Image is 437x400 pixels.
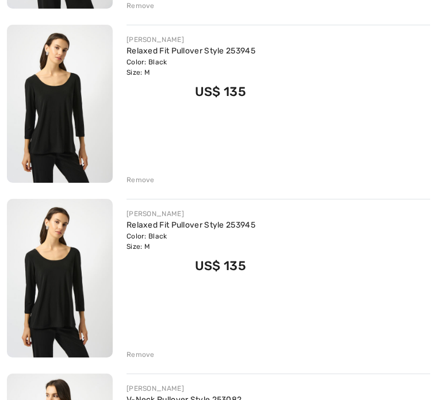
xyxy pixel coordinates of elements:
[126,209,255,219] div: [PERSON_NAME]
[126,231,255,252] div: Color: Black Size: M
[126,175,155,185] div: Remove
[126,46,255,56] a: Relaxed Fit Pullover Style 253945
[126,220,255,230] a: Relaxed Fit Pullover Style 253945
[195,84,246,99] span: US$ 135
[126,383,241,394] div: [PERSON_NAME]
[195,258,246,274] span: US$ 135
[126,349,155,360] div: Remove
[126,1,155,11] div: Remove
[7,199,113,357] img: Relaxed Fit Pullover Style 253945
[126,57,255,78] div: Color: Black Size: M
[7,25,113,183] img: Relaxed Fit Pullover Style 253945
[126,34,255,45] div: [PERSON_NAME]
